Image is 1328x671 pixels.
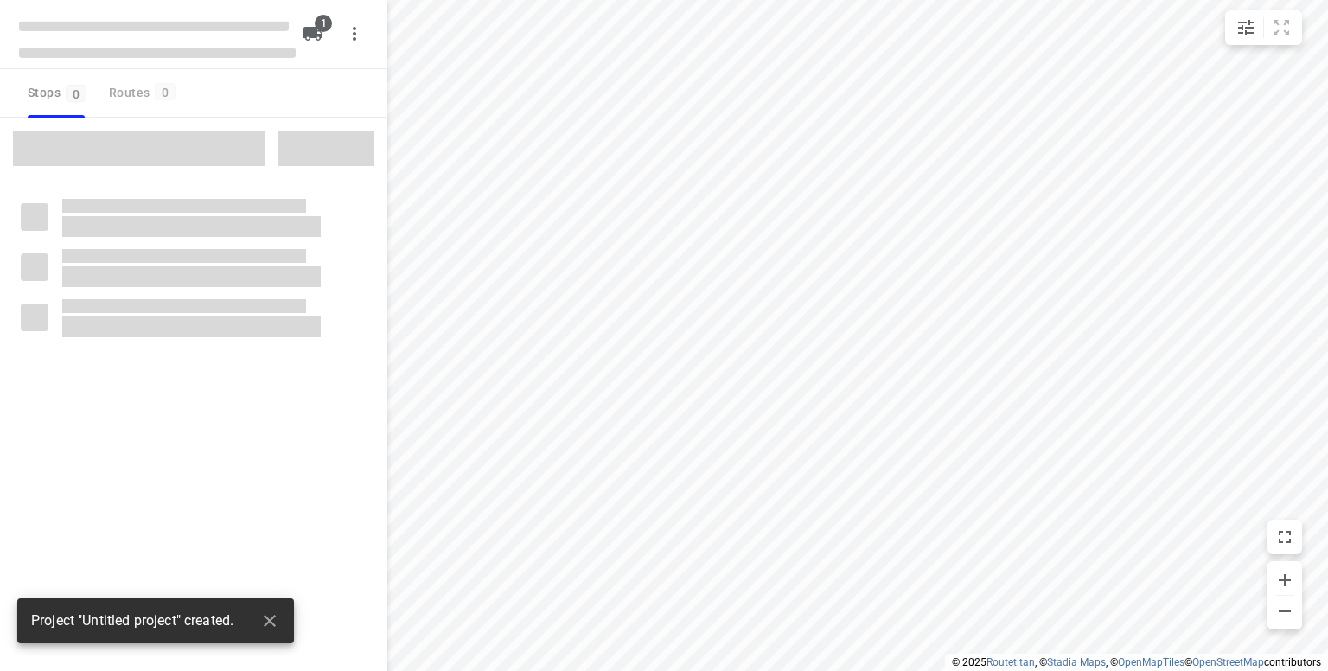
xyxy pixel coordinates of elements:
div: small contained button group [1225,10,1302,45]
a: Stadia Maps [1047,656,1106,668]
span: Project "Untitled project" created. [31,611,233,631]
li: © 2025 , © , © © contributors [952,656,1321,668]
button: Map settings [1229,10,1263,45]
a: OpenStreetMap [1192,656,1264,668]
a: OpenMapTiles [1118,656,1184,668]
a: Routetitan [986,656,1035,668]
